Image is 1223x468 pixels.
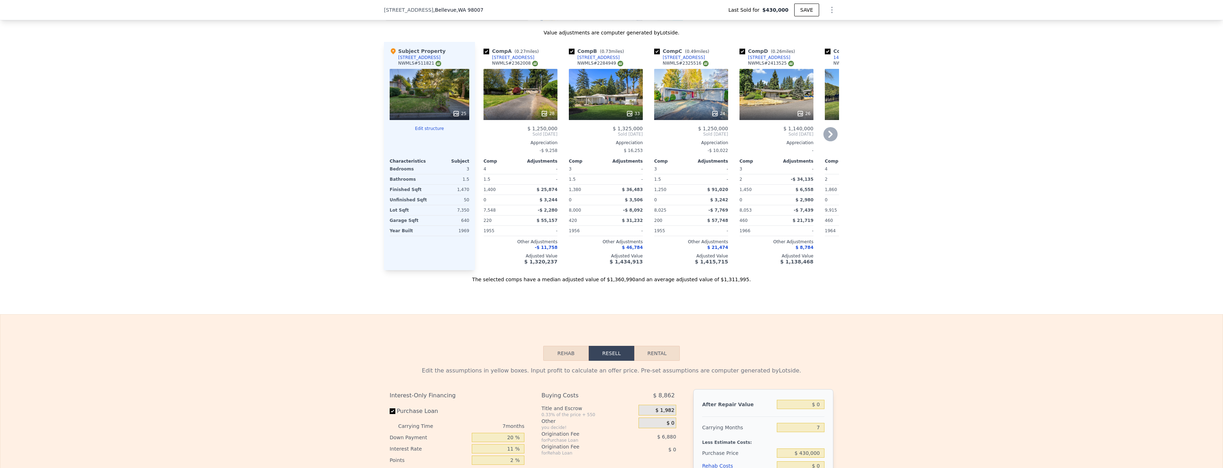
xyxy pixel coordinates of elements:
input: Purchase Loan [390,408,395,414]
div: Purchase Price [702,447,774,459]
span: -$ 7,769 [709,208,728,213]
div: - [693,164,728,174]
span: $ 8,862 [653,389,675,402]
div: - [693,174,728,184]
div: - [607,164,643,174]
div: Lot Sqft [390,205,428,215]
div: Title and Escrow [541,405,636,412]
div: Adjustments [520,158,557,164]
div: Adjustments [606,158,643,164]
img: NWMLS Logo [436,61,441,66]
span: 420 [569,218,577,223]
span: $ 55,157 [536,218,557,223]
div: Appreciation [825,140,899,146]
div: Other Adjustments [569,239,643,245]
span: $ 21,474 [707,245,728,250]
span: $ 1,325,000 [613,126,643,131]
div: Bedrooms [390,164,428,174]
span: 8,000 [569,208,581,213]
div: Finished Sqft [390,185,428,195]
span: -$ 11,758 [535,245,557,250]
span: 1,380 [569,187,581,192]
div: 0.33% of the price + 550 [541,412,636,418]
div: 1.5 [654,174,690,184]
span: 0 [484,197,486,202]
div: Subject Property [390,48,445,55]
div: Characteristics [390,158,429,164]
div: [STREET_ADDRESS] [663,55,705,60]
span: $ 1,415,715 [695,259,728,265]
div: - [778,226,813,236]
div: Appreciation [569,140,643,146]
div: 640 [431,216,469,225]
div: Adjusted Value [825,253,899,259]
div: Comp [569,158,606,164]
div: Garage Sqft [390,216,428,225]
span: 4 [825,167,828,172]
span: $ 6,880 [657,434,676,440]
div: Adjustments [776,158,813,164]
span: $ 16,253 [624,148,643,153]
div: Comp [825,158,862,164]
div: NWMLS # 2325516 [663,60,709,66]
div: 25 [453,110,466,117]
div: Comp A [484,48,541,55]
span: $ 8,784 [796,245,813,250]
span: $ 57,748 [707,218,728,223]
div: Bathrooms [390,174,428,184]
span: $ 25,874 [536,187,557,192]
div: 1969 [431,226,469,236]
div: 2 [739,174,775,184]
div: 14414 SE 9th Pl [833,55,867,60]
span: , WA 98007 [456,7,484,13]
div: 7,350 [431,205,469,215]
span: -$ 7,439 [794,208,813,213]
span: ( miles) [597,49,627,54]
div: [STREET_ADDRESS] [748,55,790,60]
span: 460 [739,218,748,223]
a: 14414 SE 9th Pl [825,55,867,60]
div: Comp E [825,48,882,55]
div: Other Adjustments [654,239,728,245]
span: $ 0 [668,447,676,452]
div: NWMLS # 511821 [398,60,441,66]
span: 1,860 [825,187,837,192]
div: NWMLS # 2284949 [577,60,623,66]
button: Edit structure [390,126,469,131]
span: $ 3,244 [540,197,557,202]
span: $ 1,140,000 [783,126,813,131]
div: Subject [429,158,469,164]
div: 1966 [739,226,775,236]
div: for Purchase Loan [541,437,621,443]
span: 3 [739,167,742,172]
span: 1,250 [654,187,666,192]
span: 4 [484,167,486,172]
div: Appreciation [739,140,813,146]
span: 0 [825,197,828,202]
span: $ 1,250,000 [527,126,557,131]
div: Year Built [390,226,428,236]
div: Comp D [739,48,798,55]
div: [STREET_ADDRESS] [492,55,534,60]
img: NWMLS Logo [532,61,538,66]
div: Edit the assumptions in yellow boxes. Input profit to calculate an offer price. Pre-set assumptio... [390,366,833,375]
div: Other Adjustments [484,239,557,245]
span: 9,915 [825,208,837,213]
div: Comp [484,158,520,164]
div: Adjusted Value [654,253,728,259]
img: NWMLS Logo [788,61,794,66]
div: Interest-Only Financing [390,389,524,402]
label: Purchase Loan [390,405,469,418]
div: 50 [431,195,469,205]
span: Sold [DATE] [654,131,728,137]
span: $ 21,719 [792,218,813,223]
div: Carrying Months [702,421,774,434]
span: 3 [654,167,657,172]
div: 1,470 [431,185,469,195]
div: Less Estimate Costs: [702,434,824,447]
div: The selected comps have a median adjusted value of $1,360,990 and an average adjusted value of $1... [384,270,839,283]
div: 3 [431,164,469,174]
span: $ 36,483 [622,187,643,192]
span: $ 31,232 [622,218,643,223]
span: 1,450 [739,187,752,192]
